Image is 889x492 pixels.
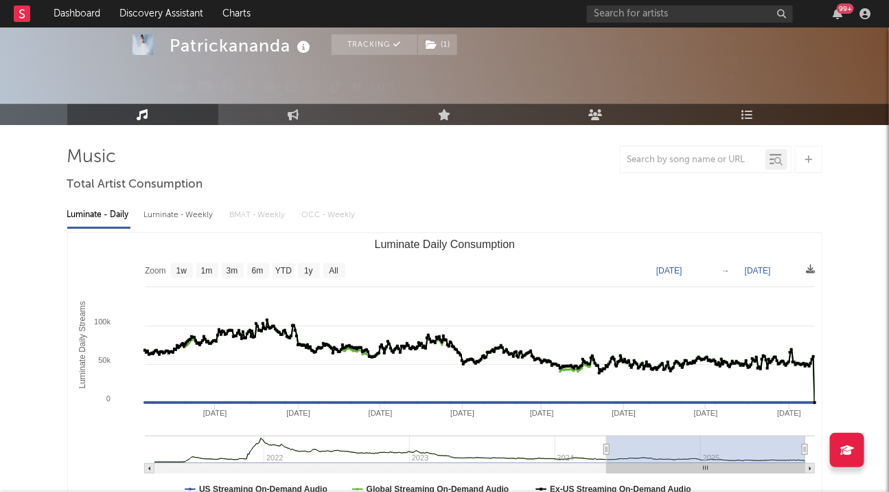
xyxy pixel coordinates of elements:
text: 6m [251,267,263,276]
div: 99 + [837,3,854,14]
text: Luminate Daily Consumption [374,238,515,250]
text: [DATE] [286,409,310,417]
button: (1) [257,100,296,120]
button: 99+ [833,8,842,19]
span: ( 1 ) [417,34,458,55]
text: [DATE] [368,409,392,417]
span: 292,485 [634,38,687,47]
text: [DATE] [777,409,801,417]
text: Luminate Daily Streams [77,301,86,388]
span: 237,000 [634,75,687,84]
text: Zoom [145,267,166,276]
button: Tracking [332,34,417,55]
text: 50k [98,356,111,364]
text: All [329,267,338,276]
text: [DATE] [529,409,553,417]
button: Tracking [170,100,256,120]
div: Patrickananda [170,34,314,57]
span: 269,000 [634,56,689,65]
input: Search by song name or URL [621,155,765,166]
text: 1w [176,267,187,276]
text: [DATE] [693,409,717,417]
text: [DATE] [450,409,474,417]
text: 1y [304,267,313,276]
text: [DATE] [612,409,636,417]
span: 210,000 [728,56,781,65]
span: Total Artist Consumption [67,177,203,193]
text: → [721,266,730,276]
input: Search for artists [587,5,793,23]
div: [GEOGRAPHIC_DATA] | Alternative [170,60,344,76]
text: [DATE] [745,266,771,276]
div: Luminate - Weekly [144,203,216,227]
span: Benchmark [422,102,474,119]
span: 441,121 Monthly Listeners [634,93,768,102]
text: 100k [94,317,111,326]
a: Benchmark [402,100,481,120]
text: 1m [200,267,212,276]
text: [DATE] [656,266,682,276]
span: ( 1 ) [256,100,297,120]
text: 0 [106,394,110,403]
button: (1) [418,34,457,55]
button: Email AlertsOff [303,100,395,120]
text: YTD [275,267,291,276]
span: 159,549 [728,38,781,47]
text: [DATE] [203,409,227,417]
button: Summary [488,100,553,120]
span: 100 [728,75,760,84]
button: Edit [371,80,396,97]
div: Luminate - Daily [67,203,130,227]
text: 3m [226,267,238,276]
